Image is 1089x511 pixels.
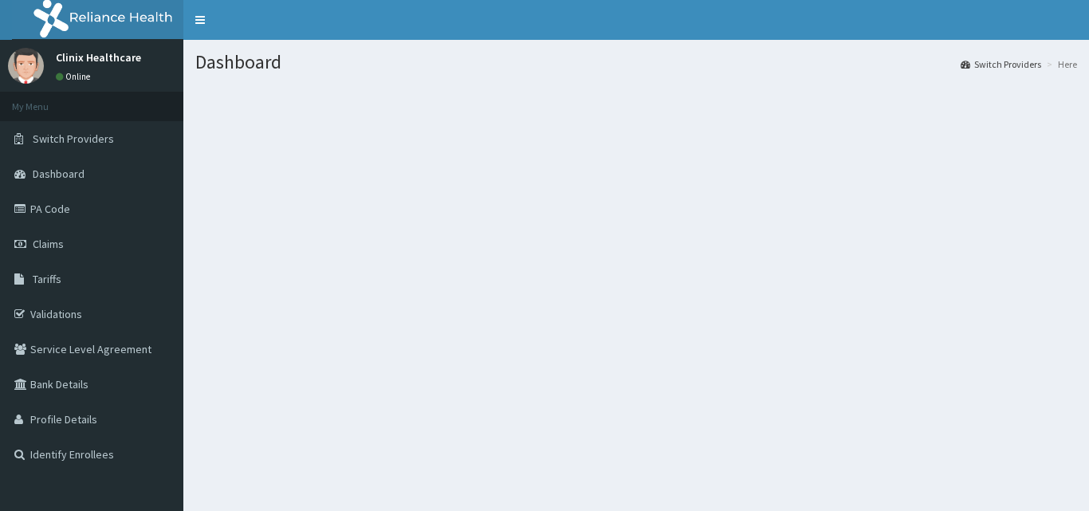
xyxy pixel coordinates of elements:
[56,52,141,63] p: Clinix Healthcare
[33,272,61,286] span: Tariffs
[961,57,1041,71] a: Switch Providers
[33,167,85,181] span: Dashboard
[33,237,64,251] span: Claims
[33,132,114,146] span: Switch Providers
[8,48,44,84] img: User Image
[1043,57,1077,71] li: Here
[195,52,1077,73] h1: Dashboard
[56,71,94,82] a: Online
